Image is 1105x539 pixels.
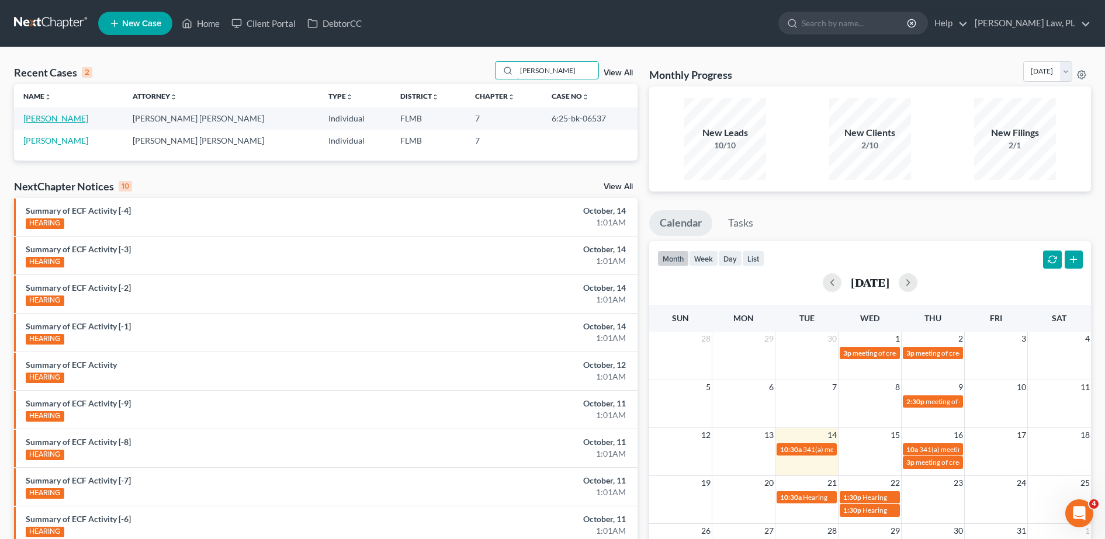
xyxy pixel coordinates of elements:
[26,257,64,267] div: HEARING
[434,486,626,498] div: 1:01AM
[26,450,64,460] div: HEARING
[780,493,802,502] span: 10:30a
[705,380,712,394] span: 5
[768,380,775,394] span: 6
[26,321,131,331] a: Summary of ECF Activity [-1]
[123,130,320,151] td: [PERSON_NAME] [PERSON_NAME]
[829,140,911,151] div: 2/10
[889,428,901,442] span: 15
[176,13,226,34] a: Home
[1079,380,1091,394] span: 11
[434,294,626,305] div: 1:01AM
[763,524,775,538] span: 27
[924,313,941,323] span: Thu
[1052,313,1066,323] span: Sat
[434,525,626,537] div: 1:01AM
[434,282,626,294] div: October, 14
[718,251,742,266] button: day
[123,107,320,129] td: [PERSON_NAME] [PERSON_NAME]
[957,380,964,394] span: 9
[319,107,391,129] td: Individual
[434,513,626,525] div: October, 11
[26,488,64,499] div: HEARING
[1016,428,1027,442] span: 17
[742,251,764,266] button: list
[843,493,861,502] span: 1:30p
[649,210,712,236] a: Calendar
[894,380,901,394] span: 8
[700,476,712,490] span: 19
[434,244,626,255] div: October, 14
[26,373,64,383] div: HEARING
[604,183,633,191] a: View All
[542,107,638,129] td: 6:25-bk-06537
[826,332,838,346] span: 30
[466,130,542,151] td: 7
[952,428,964,442] span: 16
[1020,332,1027,346] span: 3
[843,506,861,514] span: 1:30p
[582,93,589,100] i: unfold_more
[906,445,918,454] span: 10a
[434,475,626,486] div: October, 11
[434,448,626,460] div: 1:01AM
[803,493,827,502] span: Hearing
[689,251,718,266] button: week
[434,359,626,371] div: October, 12
[26,244,131,254] a: Summary of ECF Activity [-3]
[1084,332,1091,346] span: 4
[119,181,132,192] div: 10
[906,397,924,406] span: 2:30p
[552,92,589,100] a: Case Nounfold_more
[657,251,689,266] button: month
[826,524,838,538] span: 28
[1065,499,1093,527] iframe: Intercom live chat
[853,349,914,357] span: meeting of creditors
[700,428,712,442] span: 12
[391,130,466,151] td: FLMB
[26,514,131,524] a: Summary of ECF Activity [-6]
[889,524,901,538] span: 29
[929,13,968,34] a: Help
[391,107,466,129] td: FLMB
[26,218,64,229] div: HEARING
[831,380,838,394] span: 7
[434,398,626,409] div: October, 11
[906,458,915,467] span: 3p
[26,398,131,408] a: Summary of ECF Activity [-9]
[826,476,838,490] span: 21
[604,69,633,77] a: View All
[434,255,626,267] div: 1:01AM
[894,332,901,346] span: 1
[733,313,754,323] span: Mon
[434,332,626,344] div: 1:01AM
[122,19,161,28] span: New Case
[916,458,977,467] span: meeting of creditors
[44,93,51,100] i: unfold_more
[862,506,887,514] span: Hearing
[226,13,302,34] a: Client Portal
[1016,476,1027,490] span: 24
[400,92,439,100] a: Districtunfold_more
[170,93,177,100] i: unfold_more
[26,475,131,485] a: Summary of ECF Activity [-7]
[684,140,766,151] div: 10/10
[517,62,598,79] input: Search by name...
[957,332,964,346] span: 2
[26,360,117,370] a: Summary of ECF Activity
[974,126,1056,140] div: New Filings
[926,397,987,406] span: meeting of creditors
[780,445,802,454] span: 10:30a
[672,313,689,323] span: Sun
[649,68,732,82] h3: Monthly Progress
[763,476,775,490] span: 20
[1079,476,1091,490] span: 25
[860,313,879,323] span: Wed
[434,436,626,448] div: October, 11
[434,371,626,382] div: 1:01AM
[82,67,92,78] div: 2
[843,349,851,357] span: 3p
[133,92,177,100] a: Attorneyunfold_more
[1016,380,1027,394] span: 10
[434,409,626,421] div: 1:01AM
